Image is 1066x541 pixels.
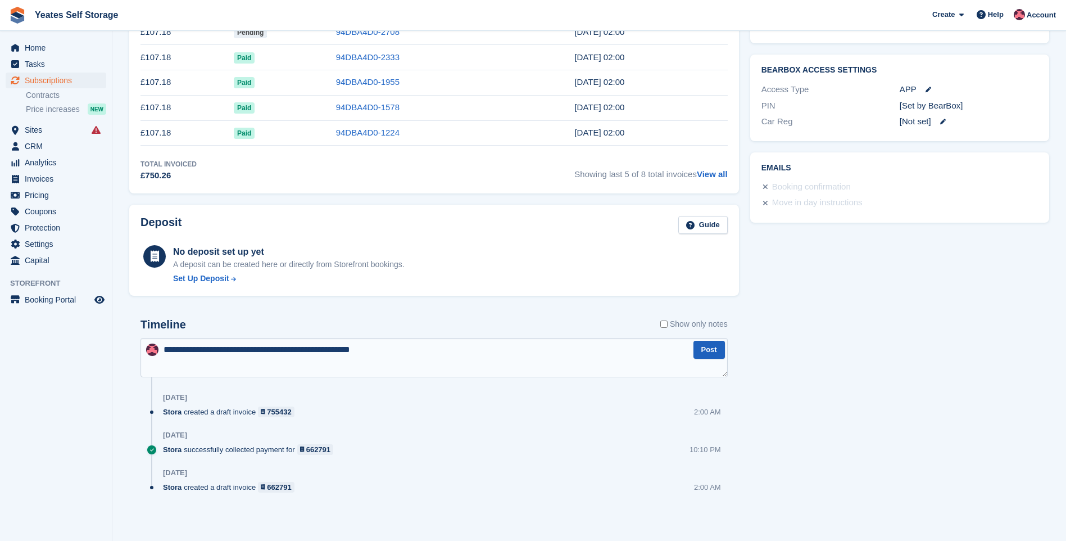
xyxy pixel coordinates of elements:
time: 2025-07-28 01:00:50 UTC [574,52,624,62]
td: £107.18 [140,70,234,95]
div: Access Type [761,83,900,96]
a: menu [6,187,106,203]
span: Capital [25,253,92,268]
a: menu [6,236,106,252]
span: Analytics [25,155,92,170]
a: 755432 [258,407,294,417]
a: 94DBA4D0-2708 [336,27,400,37]
span: Sites [25,122,92,138]
span: Account [1027,10,1056,21]
a: menu [6,253,106,268]
a: 94DBA4D0-1578 [336,102,400,112]
a: menu [6,171,106,187]
div: Move in day instructions [772,196,863,210]
span: Home [25,40,92,56]
div: No deposit set up yet [173,245,405,259]
div: 2:00 AM [694,407,721,417]
span: Invoices [25,171,92,187]
a: menu [6,122,106,138]
a: menu [6,292,106,308]
label: Show only notes [660,318,728,330]
div: created a draft invoice [163,407,300,417]
span: Stora [163,444,182,455]
div: NEW [88,103,106,115]
div: Total Invoiced [140,159,197,169]
p: A deposit can be created here or directly from Storefront bookings. [173,259,405,270]
span: Subscriptions [25,73,92,88]
a: Price increases NEW [26,103,106,115]
a: Contracts [26,90,106,101]
a: 94DBA4D0-1955 [336,77,400,87]
a: Set Up Deposit [173,273,405,285]
time: 2025-05-28 01:00:22 UTC [574,102,624,112]
div: Booking confirmation [772,181,851,194]
h2: Emails [761,164,1038,173]
span: Tasks [25,56,92,72]
img: James Griffin [1014,9,1025,20]
a: menu [6,73,106,88]
span: Paid [234,52,255,64]
a: View all [697,169,728,179]
h2: Deposit [140,216,182,235]
time: 2025-06-28 01:00:28 UTC [574,77,624,87]
div: 662791 [306,444,330,455]
time: 2025-08-28 01:00:21 UTC [574,27,624,37]
span: Paid [234,77,255,88]
div: [DATE] [163,393,187,402]
a: menu [6,138,106,154]
td: £107.18 [140,120,234,146]
a: 662791 [258,482,294,493]
img: stora-icon-8386f47178a22dfd0bd8f6a31ec36ba5ce8667c1dd55bd0f319d3a0aa187defe.svg [9,7,26,24]
div: £750.26 [140,169,197,182]
td: £107.18 [140,20,234,45]
div: [Not set] [900,115,1038,128]
span: Create [932,9,955,20]
span: Help [988,9,1004,20]
div: created a draft invoice [163,482,300,493]
span: Coupons [25,204,92,219]
span: Price increases [26,104,80,115]
span: CRM [25,138,92,154]
a: Yeates Self Storage [30,6,123,24]
time: 2025-04-28 01:00:40 UTC [574,128,624,137]
h2: Timeline [140,318,186,331]
div: PIN [761,100,900,112]
span: Stora [163,407,182,417]
div: [DATE] [163,468,187,477]
div: [Set by BearBox] [900,100,1038,112]
div: 755432 [267,407,291,417]
a: 94DBA4D0-1224 [336,128,400,137]
span: Storefront [10,278,112,289]
span: Pending [234,27,267,38]
a: Preview store [93,293,106,306]
td: £107.18 [140,95,234,120]
div: successfully collected payment for [163,444,339,455]
a: Guide [678,216,728,235]
div: [DATE] [163,431,187,440]
input: Show only notes [660,318,668,330]
span: Showing last 5 of 8 total invoices [574,159,727,182]
span: Paid [234,102,255,114]
span: Booking Portal [25,292,92,308]
td: £107.18 [140,45,234,70]
span: Stora [163,482,182,493]
img: James Griffin [146,344,158,356]
i: Smart entry sync failures have occurred [92,125,101,134]
button: Post [693,341,725,359]
h2: BearBox Access Settings [761,66,1038,75]
div: APP [900,83,1038,96]
a: 662791 [297,444,334,455]
span: Pricing [25,187,92,203]
span: Paid [234,128,255,139]
a: 94DBA4D0-2333 [336,52,400,62]
span: Protection [25,220,92,236]
a: menu [6,220,106,236]
div: Car Reg [761,115,900,128]
a: menu [6,40,106,56]
span: Settings [25,236,92,252]
a: menu [6,155,106,170]
div: 662791 [267,482,291,493]
div: Set Up Deposit [173,273,229,285]
div: 10:10 PM [690,444,721,455]
a: menu [6,56,106,72]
